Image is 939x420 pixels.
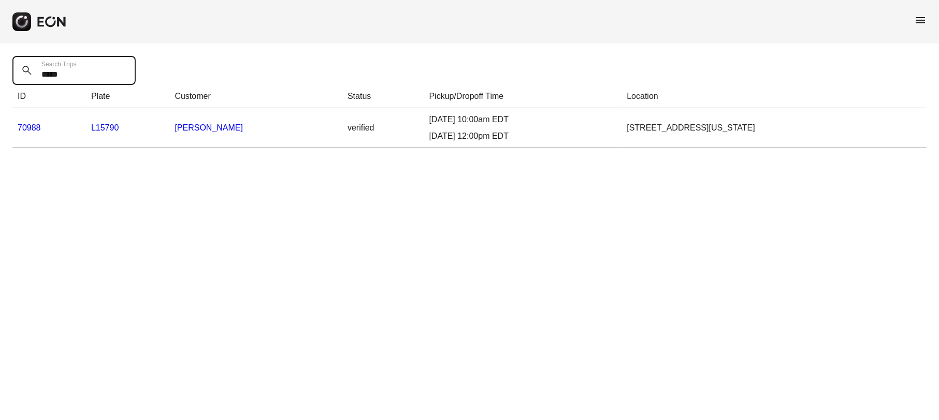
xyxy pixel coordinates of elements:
span: menu [914,14,927,26]
td: verified [342,108,424,148]
a: [PERSON_NAME] [175,123,243,132]
label: Search Trips [41,60,76,68]
th: Pickup/Dropoff Time [424,85,622,108]
th: Status [342,85,424,108]
th: Location [622,85,927,108]
div: [DATE] 12:00pm EDT [429,130,617,142]
a: 70988 [18,123,41,132]
a: L15790 [91,123,119,132]
th: ID [12,85,86,108]
div: [DATE] 10:00am EDT [429,113,617,126]
th: Plate [86,85,170,108]
th: Customer [169,85,342,108]
td: [STREET_ADDRESS][US_STATE] [622,108,927,148]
